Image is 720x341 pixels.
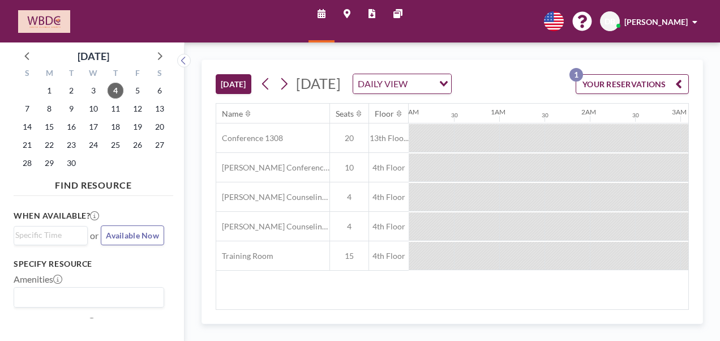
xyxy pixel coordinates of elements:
[369,133,409,143] span: 13th Floo...
[451,112,458,119] div: 30
[296,75,341,92] span: [DATE]
[19,119,35,135] span: Sunday, September 14, 2025
[101,225,164,245] button: Available Now
[85,101,101,117] span: Wednesday, September 10, 2025
[355,76,410,91] span: DAILY VIEW
[353,74,451,93] div: Search for option
[63,155,79,171] span: Tuesday, September 30, 2025
[130,137,145,153] span: Friday, September 26, 2025
[14,259,164,269] h3: Specify resource
[216,163,329,173] span: [PERSON_NAME] Conference Room
[216,192,329,202] span: [PERSON_NAME] Counseling Room
[152,101,168,117] span: Saturday, September 13, 2025
[130,119,145,135] span: Friday, September 19, 2025
[61,67,83,82] div: T
[19,101,35,117] span: Sunday, September 7, 2025
[14,175,173,191] h4: FIND RESOURCE
[63,137,79,153] span: Tuesday, September 23, 2025
[14,288,164,307] div: Search for option
[491,108,505,116] div: 1AM
[330,251,368,261] span: 15
[83,67,105,82] div: W
[85,119,101,135] span: Wednesday, September 17, 2025
[41,83,57,99] span: Monday, September 1, 2025
[605,16,615,27] span: DB
[330,133,368,143] span: 20
[581,108,596,116] div: 2AM
[108,137,123,153] span: Thursday, September 25, 2025
[41,119,57,135] span: Monday, September 15, 2025
[63,83,79,99] span: Tuesday, September 2, 2025
[672,108,687,116] div: 3AM
[63,119,79,135] span: Tuesday, September 16, 2025
[41,101,57,117] span: Monday, September 8, 2025
[624,17,688,27] span: [PERSON_NAME]
[15,229,81,241] input: Search for option
[542,112,548,119] div: 30
[569,68,583,82] p: 1
[216,221,329,232] span: [PERSON_NAME] Counseling Room
[216,251,273,261] span: Training Room
[126,67,148,82] div: F
[14,274,62,285] label: Amenities
[632,112,639,119] div: 30
[152,137,168,153] span: Saturday, September 27, 2025
[15,290,157,305] input: Search for option
[330,163,368,173] span: 10
[41,137,57,153] span: Monday, September 22, 2025
[19,137,35,153] span: Sunday, September 21, 2025
[216,133,283,143] span: Conference 1308
[130,83,145,99] span: Friday, September 5, 2025
[16,67,38,82] div: S
[14,227,87,244] div: Search for option
[41,155,57,171] span: Monday, September 29, 2025
[152,119,168,135] span: Saturday, September 20, 2025
[148,67,170,82] div: S
[78,48,109,64] div: [DATE]
[152,83,168,99] span: Saturday, September 6, 2025
[400,108,419,116] div: 12AM
[108,83,123,99] span: Thursday, September 4, 2025
[19,155,35,171] span: Sunday, September 28, 2025
[38,67,61,82] div: M
[108,101,123,117] span: Thursday, September 11, 2025
[576,74,689,94] button: YOUR RESERVATIONS1
[108,119,123,135] span: Thursday, September 18, 2025
[369,251,409,261] span: 4th Floor
[330,192,368,202] span: 4
[14,317,96,328] label: How many people?
[216,74,251,94] button: [DATE]
[375,109,394,119] div: Floor
[106,231,159,240] span: Available Now
[63,101,79,117] span: Tuesday, September 9, 2025
[18,10,70,33] img: organization-logo
[330,221,368,232] span: 4
[130,101,145,117] span: Friday, September 12, 2025
[85,83,101,99] span: Wednesday, September 3, 2025
[336,109,354,119] div: Seats
[104,67,126,82] div: T
[85,137,101,153] span: Wednesday, September 24, 2025
[369,221,409,232] span: 4th Floor
[411,76,432,91] input: Search for option
[222,109,243,119] div: Name
[369,163,409,173] span: 4th Floor
[369,192,409,202] span: 4th Floor
[90,230,98,241] span: or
